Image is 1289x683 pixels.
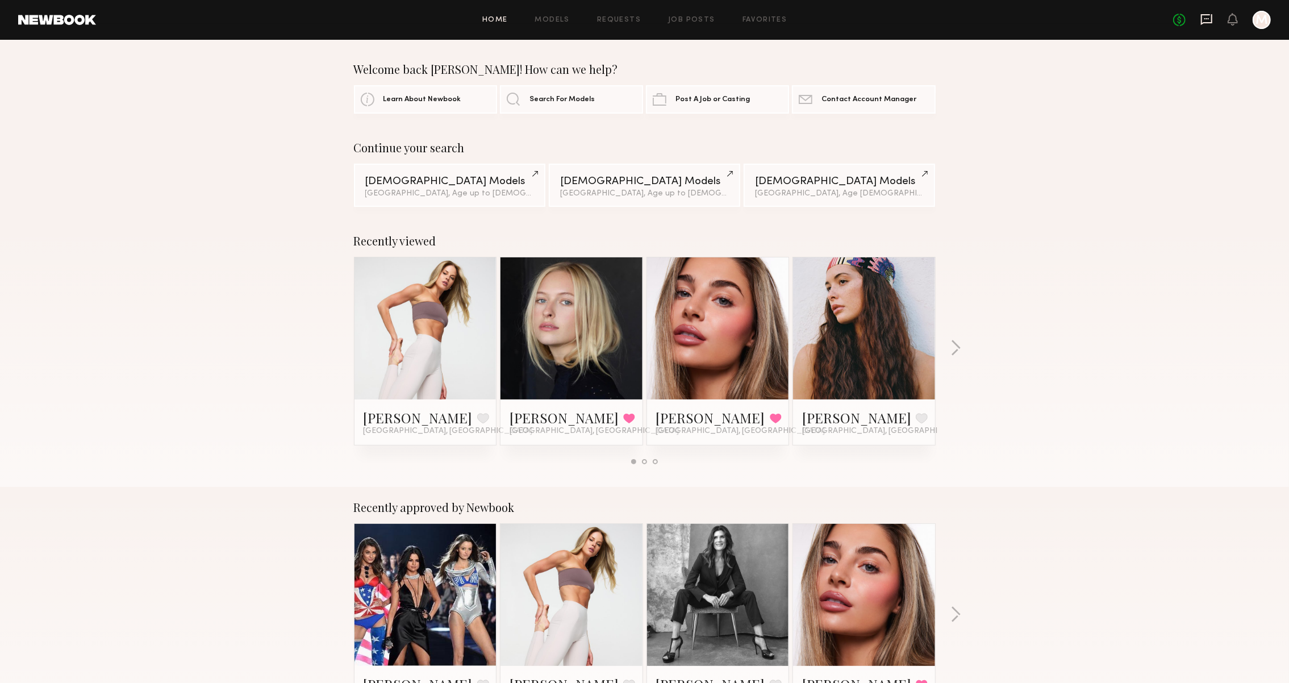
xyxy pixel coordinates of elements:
div: Recently viewed [354,234,936,248]
div: Welcome back [PERSON_NAME]! How can we help? [354,63,936,76]
a: Models [535,16,570,24]
span: [GEOGRAPHIC_DATA], [GEOGRAPHIC_DATA] [510,427,679,436]
a: Favorites [742,16,787,24]
div: [DEMOGRAPHIC_DATA] Models [560,176,729,187]
a: Job Posts [668,16,715,24]
a: [PERSON_NAME] [364,409,473,427]
a: [DEMOGRAPHIC_DATA] Models[GEOGRAPHIC_DATA], Age up to [DEMOGRAPHIC_DATA]. [354,164,545,207]
a: Requests [597,16,641,24]
a: [PERSON_NAME] [802,409,911,427]
a: M [1253,11,1271,29]
a: Contact Account Manager [792,85,935,114]
div: Recently approved by Newbook [354,501,936,514]
a: [DEMOGRAPHIC_DATA] Models[GEOGRAPHIC_DATA], Age [DEMOGRAPHIC_DATA] y.o. [744,164,935,207]
span: [GEOGRAPHIC_DATA], [GEOGRAPHIC_DATA] [656,427,825,436]
div: [DEMOGRAPHIC_DATA] Models [365,176,534,187]
span: Learn About Newbook [383,96,461,103]
a: [PERSON_NAME] [656,409,765,427]
span: [GEOGRAPHIC_DATA], [GEOGRAPHIC_DATA] [364,427,533,436]
a: Search For Models [500,85,643,114]
a: [PERSON_NAME] [510,409,619,427]
span: Search For Models [529,96,595,103]
div: Continue your search [354,141,936,155]
div: [DEMOGRAPHIC_DATA] Models [755,176,924,187]
span: [GEOGRAPHIC_DATA], [GEOGRAPHIC_DATA] [802,427,971,436]
span: Post A Job or Casting [675,96,750,103]
a: Learn About Newbook [354,85,497,114]
a: Post A Job or Casting [646,85,789,114]
span: Contact Account Manager [821,96,916,103]
div: [GEOGRAPHIC_DATA], Age up to [DEMOGRAPHIC_DATA]. [560,190,729,198]
div: [GEOGRAPHIC_DATA], Age [DEMOGRAPHIC_DATA] y.o. [755,190,924,198]
a: Home [482,16,508,24]
a: [DEMOGRAPHIC_DATA] Models[GEOGRAPHIC_DATA], Age up to [DEMOGRAPHIC_DATA]. [549,164,740,207]
div: [GEOGRAPHIC_DATA], Age up to [DEMOGRAPHIC_DATA]. [365,190,534,198]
